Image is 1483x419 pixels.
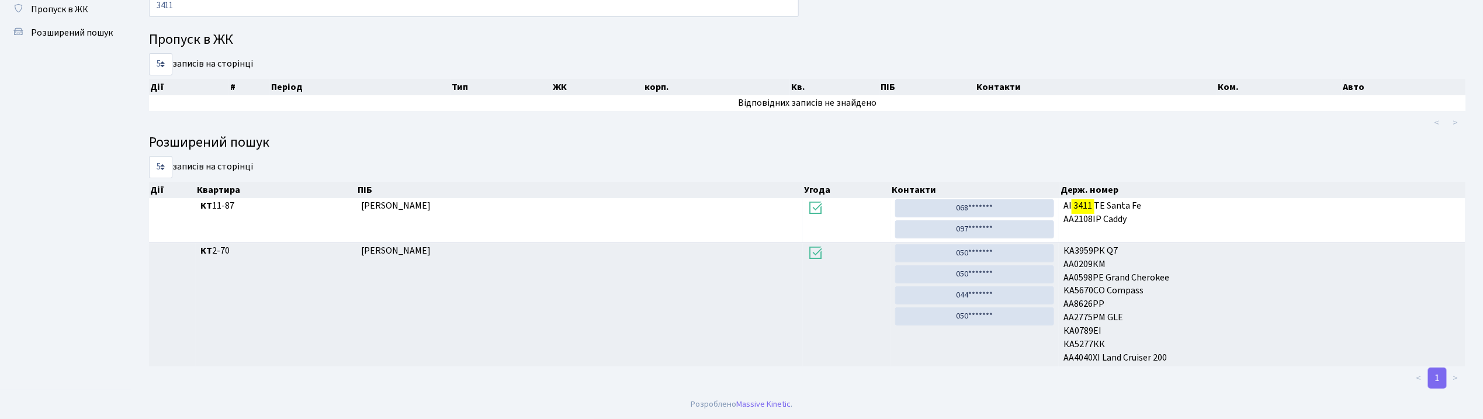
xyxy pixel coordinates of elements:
span: [PERSON_NAME] [361,244,431,257]
h4: Пропуск в ЖК [149,32,1465,49]
b: КТ [200,244,212,257]
th: Держ. номер [1059,182,1466,198]
th: Дії [149,182,196,198]
th: Ком. [1217,79,1342,95]
th: Авто [1342,79,1465,95]
th: ПІБ [356,182,803,198]
th: # [229,79,270,95]
th: Контакти [891,182,1059,198]
th: Контакти [975,79,1217,95]
th: Дії [149,79,229,95]
th: ПІБ [879,79,975,95]
span: АІ ТЕ Santa Fe AA2108IP Caddy [1063,199,1461,226]
select: записів на сторінці [149,53,172,75]
th: Період [270,79,451,95]
th: Кв. [790,79,879,95]
a: Розширений пошук [6,21,123,44]
div: Розроблено . [691,398,792,411]
label: записів на сторінці [149,53,253,75]
mark: 3411 [1072,198,1094,214]
label: записів на сторінці [149,156,253,178]
span: 11-87 [200,199,352,213]
th: корп. [643,79,790,95]
select: записів на сторінці [149,156,172,178]
td: Відповідних записів не знайдено [149,95,1465,111]
b: КТ [200,199,212,212]
a: 1 [1428,368,1447,389]
th: Тип [451,79,552,95]
a: Massive Kinetic [736,398,791,410]
span: Пропуск в ЖК [31,3,88,16]
span: КА3959РК Q7 АА0209КМ АА0598РЕ Grand Cherokee KA5670CO Compass AA8626PP AA2775PM GLE КА0789ЕІ КА52... [1063,244,1461,361]
th: Угода [803,182,891,198]
h4: Розширений пошук [149,134,1465,151]
th: Квартира [196,182,357,198]
th: ЖК [552,79,643,95]
span: 2-70 [200,244,352,258]
span: [PERSON_NAME] [361,199,431,212]
span: Розширений пошук [31,26,113,39]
